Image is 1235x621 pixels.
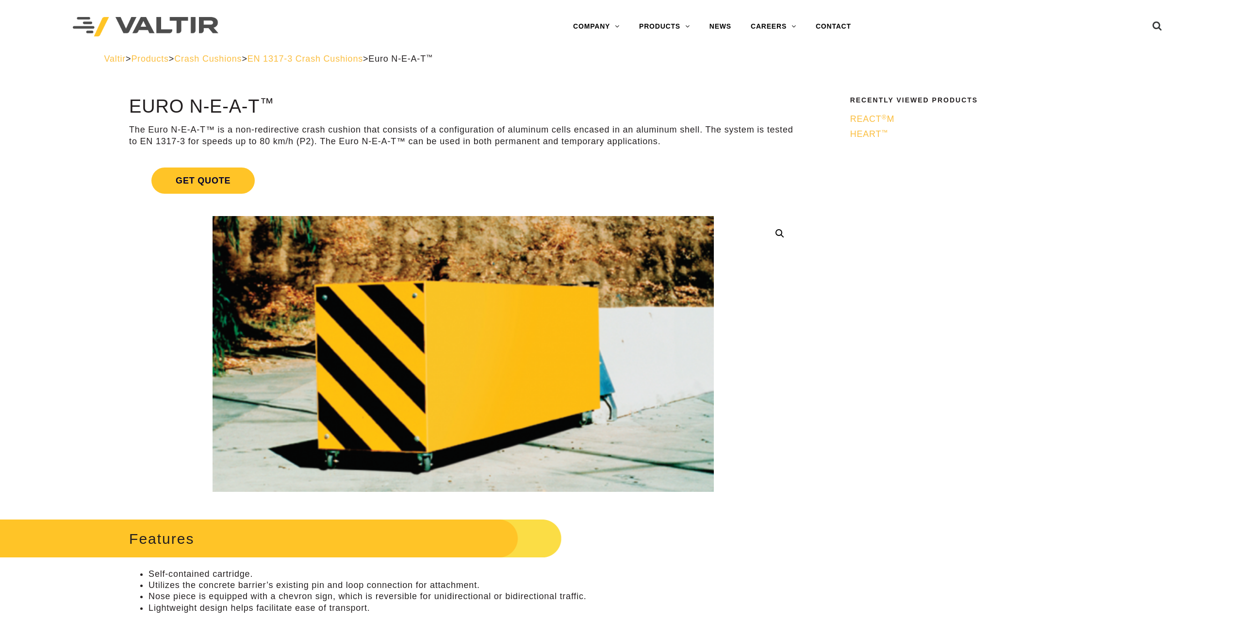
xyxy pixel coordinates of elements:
img: Valtir [73,17,218,37]
p: The Euro N-E-A-T™ is a non-redirective crash cushion that consists of a configuration of aluminum... [129,124,797,147]
span: Get Quote [151,168,255,194]
a: REACT®M [850,114,1125,125]
h1: Euro N-E-A-T [129,97,797,117]
li: Self-contained cartridge. [148,569,797,580]
a: NEWS [700,17,741,36]
span: REACT M [850,114,895,124]
div: > > > > [104,53,1131,65]
li: Nose piece is equipped with a chevron sign, which is reversible for unidirectional or bidirection... [148,591,797,602]
sup: ™ [260,95,274,111]
a: Crash Cushions [174,54,242,64]
a: CONTACT [806,17,861,36]
span: HEART [850,129,889,139]
a: Products [131,54,168,64]
sup: ™ [881,129,888,136]
a: EN 1317-3 Crash Cushions [247,54,363,64]
li: Lightweight design helps facilitate ease of transport. [148,603,797,614]
a: HEART™ [850,129,1125,140]
a: Get Quote [129,156,797,205]
a: CAREERS [741,17,806,36]
sup: ™ [426,53,433,61]
sup: ® [882,114,887,121]
span: Euro N-E-A-T [368,54,433,64]
h2: Recently Viewed Products [850,97,1125,104]
a: PRODUCTS [629,17,700,36]
a: Valtir [104,54,126,64]
a: COMPANY [563,17,629,36]
li: Utilizes the concrete barrier’s existing pin and loop connection for attachment. [148,580,797,591]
